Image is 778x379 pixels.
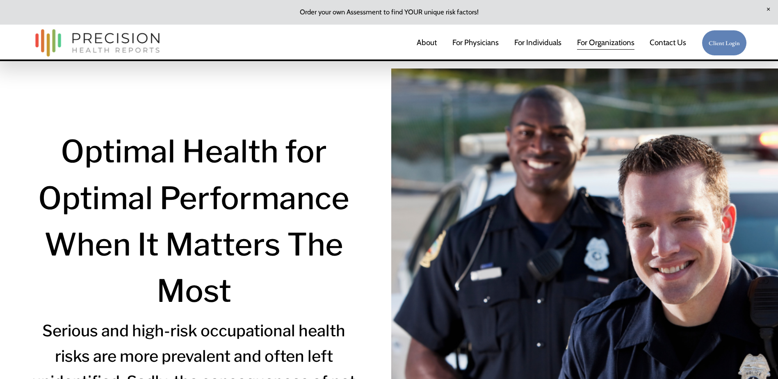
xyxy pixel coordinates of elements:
[452,34,499,52] a: For Physicians
[650,34,686,52] a: Contact Us
[514,34,561,52] a: For Individuals
[577,35,634,50] span: For Organizations
[702,30,747,56] a: Client Login
[31,25,164,60] img: Precision Health Reports
[31,128,357,314] h1: Optimal Health for Optimal Performance When It Matters The Most
[417,34,437,52] a: About
[577,34,634,52] a: folder dropdown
